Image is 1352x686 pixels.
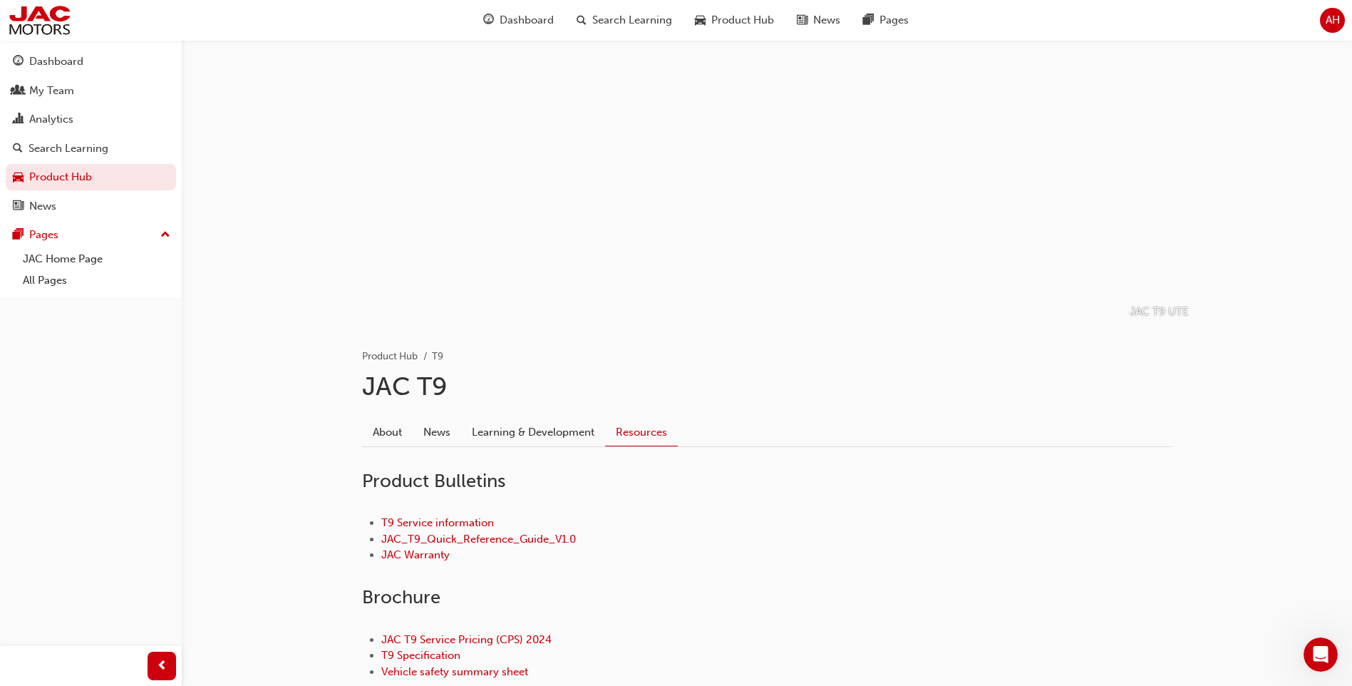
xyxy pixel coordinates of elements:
a: pages-iconPages [852,6,920,35]
span: news-icon [797,11,807,29]
a: JAC Warranty [381,548,450,561]
div: Search Learning [29,140,108,157]
span: prev-icon [157,657,167,675]
div: Analytics [29,111,73,128]
span: Pages [879,12,909,29]
a: News [6,193,176,220]
span: up-icon [160,226,170,245]
span: search-icon [13,143,23,155]
a: Product Hub [362,350,418,362]
a: My Team [6,78,176,104]
a: JAC Home Page [17,248,176,270]
p: JAC T9 UTE [1130,304,1189,320]
a: JAC T9 Service Pricing (CPS) 2024 [381,633,552,646]
a: guage-iconDashboard [472,6,565,35]
a: News [413,419,461,446]
div: Dashboard [29,53,83,70]
span: guage-icon [483,11,494,29]
span: guage-icon [13,56,24,68]
a: search-iconSearch Learning [565,6,683,35]
h2: Brochure [362,586,1172,609]
button: Pages [6,222,176,248]
a: Learning & Development [461,419,605,446]
a: T9 Service information [381,516,494,529]
a: news-iconNews [785,6,852,35]
a: About [362,419,413,446]
span: car-icon [13,171,24,184]
div: News [29,198,56,215]
a: Analytics [6,106,176,133]
span: Search Learning [592,12,672,29]
span: AH [1326,12,1340,29]
span: chart-icon [13,113,24,126]
span: pages-icon [13,229,24,242]
a: JAC_T9_Quick_Reference_Guide_V1.0 [381,533,576,546]
span: search-icon [577,11,587,29]
a: Resources [605,419,678,446]
span: news-icon [13,200,24,213]
a: Dashboard [6,48,176,75]
span: car-icon [695,11,706,29]
a: T9 Specification [381,649,460,662]
h1: JAC T9 [362,371,1172,402]
span: Product Hub [711,12,774,29]
a: All Pages [17,270,176,292]
div: My Team [29,83,74,99]
h2: Product Bulletins [362,470,1172,493]
a: Search Learning [6,135,176,162]
span: News [813,12,840,29]
button: DashboardMy TeamAnalyticsSearch LearningProduct HubNews [6,46,176,222]
li: T9 [432,349,443,365]
a: car-iconProduct Hub [683,6,785,35]
a: Vehicle safety summary sheet [381,665,528,678]
a: Product Hub [6,164,176,190]
span: people-icon [13,85,24,98]
button: AH [1320,8,1345,33]
iframe: Intercom live chat [1304,638,1338,672]
div: Pages [29,227,58,243]
span: pages-icon [863,11,874,29]
span: Dashboard [500,12,554,29]
img: jac-portal [7,4,72,36]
